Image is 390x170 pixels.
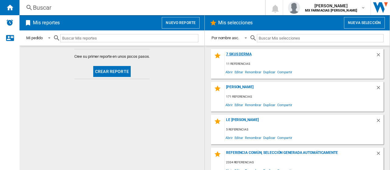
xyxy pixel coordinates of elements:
[225,85,376,93] div: [PERSON_NAME]
[211,36,239,40] div: Por nombre asc.
[276,101,293,109] span: Compartir
[262,101,276,109] span: Duplicar
[93,66,131,77] button: Crear reporte
[225,159,384,166] div: 2334 referencias
[26,36,43,40] div: Mi pedido
[305,3,357,9] span: [PERSON_NAME]
[234,134,244,142] span: Editar
[60,34,198,42] input: Buscar Mis reportes
[305,9,357,12] b: MX FARMACIAS [PERSON_NAME]
[376,151,384,159] div: Borrar
[225,68,234,76] span: Abrir
[225,126,384,134] div: 5 referencias
[276,134,293,142] span: Compartir
[376,52,384,60] div: Borrar
[225,101,234,109] span: Abrir
[217,17,254,29] h2: Mis selecciones
[344,17,385,29] button: Nueva selección
[6,19,13,26] img: alerts-logo.svg
[257,34,384,42] input: Buscar Mis selecciones
[276,68,293,76] span: Compartir
[376,85,384,93] div: Borrar
[234,68,244,76] span: Editar
[376,118,384,126] div: Borrar
[162,17,200,29] button: Nuevo reporte
[225,151,376,159] div: Referencia común, selección generada automáticamente
[32,17,61,29] h2: Mis reportes
[74,54,150,59] span: Cree su primer reporte en unos pocos pasos.
[288,2,300,14] img: profile.jpg
[244,134,262,142] span: Renombrar
[33,3,249,12] div: Buscar
[234,101,244,109] span: Editar
[225,93,384,101] div: 171 referencias
[262,134,276,142] span: Duplicar
[225,134,234,142] span: Abrir
[225,60,384,68] div: 11 referencias
[244,101,262,109] span: Renombrar
[225,118,376,126] div: Le [PERSON_NAME]
[244,68,262,76] span: Renombrar
[262,68,276,76] span: Duplicar
[225,52,376,60] div: 7 SKUS DERMA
